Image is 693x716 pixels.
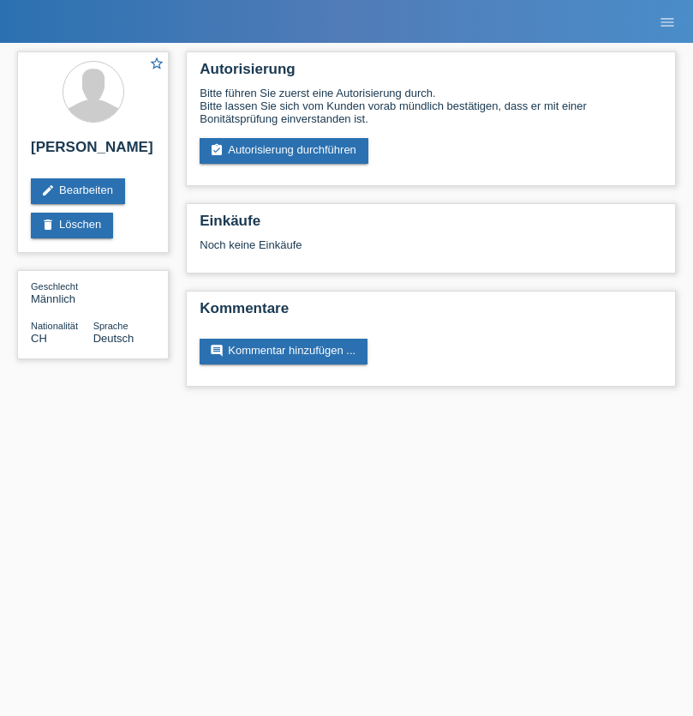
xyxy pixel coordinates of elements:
[31,332,47,345] span: Schweiz
[31,280,93,305] div: Männlich
[31,321,78,331] span: Nationalität
[200,87,662,125] div: Bitte führen Sie zuerst eine Autorisierung durch. Bitte lassen Sie sich vom Kunden vorab mündlich...
[31,281,78,292] span: Geschlecht
[31,213,113,238] a: deleteLöschen
[41,184,55,197] i: edit
[200,238,662,264] div: Noch keine Einkäufe
[200,138,368,164] a: assignment_turned_inAutorisierung durchführen
[650,16,684,27] a: menu
[41,218,55,232] i: delete
[31,139,155,165] h2: [PERSON_NAME]
[200,213,662,238] h2: Einkäufe
[200,339,367,364] a: commentKommentar hinzufügen ...
[210,344,224,358] i: comment
[200,300,662,326] h2: Kommentare
[93,332,134,345] span: Deutsch
[200,61,662,87] h2: Autorisierung
[149,56,164,71] i: star_border
[659,14,676,31] i: menu
[93,321,128,331] span: Sprache
[31,178,125,204] a: editBearbeiten
[210,143,224,157] i: assignment_turned_in
[149,56,164,74] a: star_border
